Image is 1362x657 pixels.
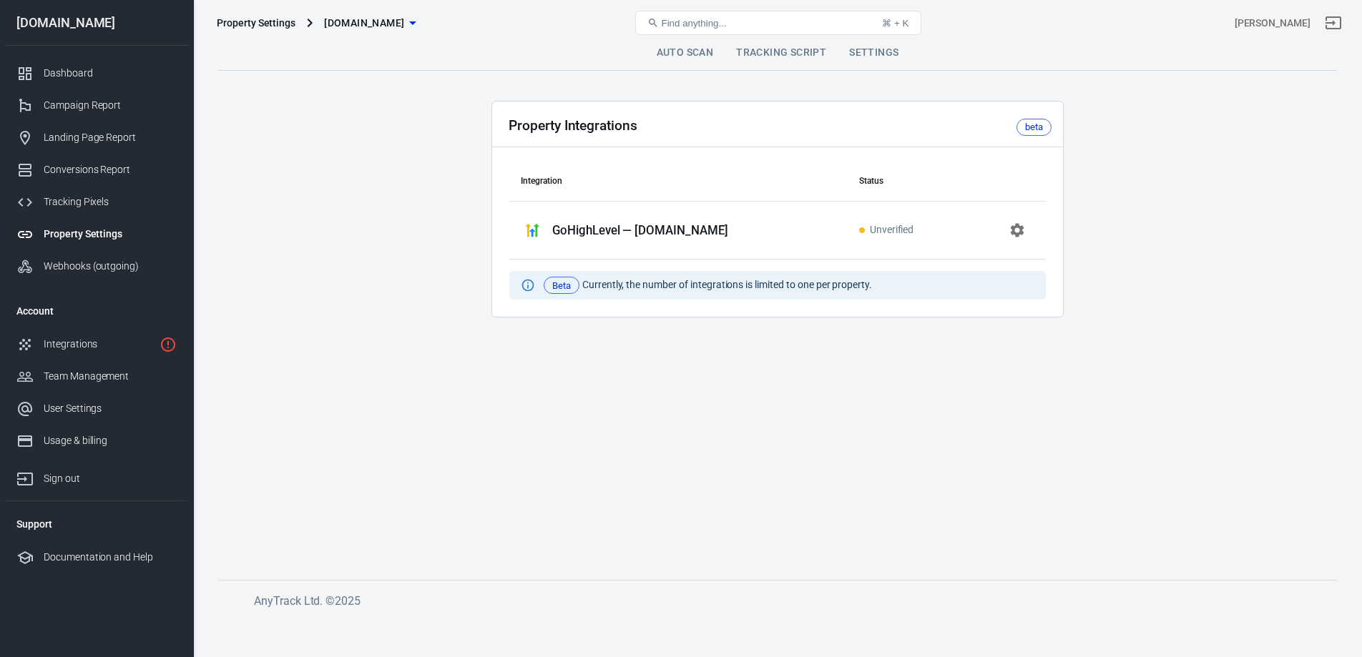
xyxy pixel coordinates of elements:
[44,98,177,113] div: Campaign Report
[5,186,188,218] a: Tracking Pixels
[160,336,177,353] svg: 1 networks not verified yet
[509,118,637,133] h2: Property Integrations
[5,89,188,122] a: Campaign Report
[1235,16,1310,31] div: Account id: vFuTmTDd
[882,18,908,29] div: ⌘ + K
[5,250,188,282] a: Webhooks (outgoing)
[547,279,576,293] span: Beta
[5,360,188,392] a: Team Management
[44,337,154,352] div: Integrations
[848,161,962,202] th: Status
[5,294,188,328] li: Account
[5,154,188,186] a: Conversions Report
[44,227,177,242] div: Property Settings
[44,194,177,209] div: Tracking Pixels
[5,507,188,541] li: Support
[552,223,728,238] p: GoHighLevel — [DOMAIN_NAME]
[44,66,177,81] div: Dashboard
[44,433,177,448] div: Usage & billing
[5,122,188,154] a: Landing Page Report
[725,36,838,70] a: Tracking Script
[5,16,188,29] div: [DOMAIN_NAME]
[859,224,914,237] span: Unverified
[5,218,188,250] a: Property Settings
[5,392,188,425] a: User Settings
[838,36,910,70] a: Settings
[254,592,1327,610] h6: AnyTrack Ltd. © 2025
[44,130,177,145] div: Landing Page Report
[1025,120,1043,134] div: beta
[5,457,188,495] a: Sign out
[44,401,177,416] div: User Settings
[662,18,727,29] span: Find anything...
[5,328,188,360] a: Integrations
[645,36,725,70] a: Auto Scan
[324,14,404,32] span: standoutfitpro.com
[544,277,872,294] div: Currently, the number of integrations is limited to one per property.
[44,471,177,486] div: Sign out
[217,16,295,30] div: Property Settings
[509,161,848,202] th: Integration
[635,11,921,35] button: Find anything...⌘ + K
[44,550,177,565] div: Documentation and Help
[5,425,188,457] a: Usage & billing
[521,219,544,242] img: GoHighLevel — standoutfitpro.com
[1316,6,1351,40] a: Sign out
[44,259,177,274] div: Webhooks (outgoing)
[44,162,177,177] div: Conversions Report
[318,10,421,36] button: [DOMAIN_NAME]
[44,369,177,384] div: Team Management
[5,57,188,89] a: Dashboard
